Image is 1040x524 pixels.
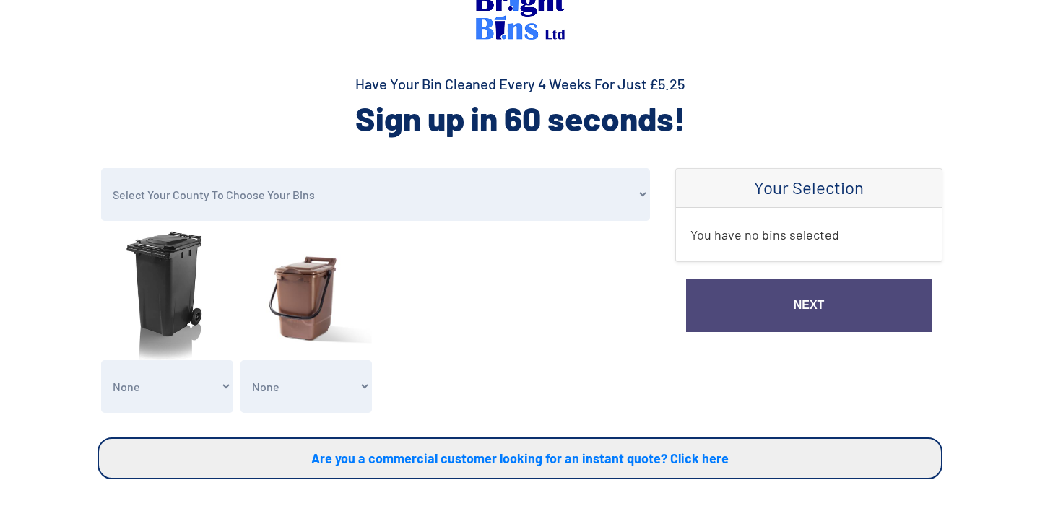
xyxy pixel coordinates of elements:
[690,222,927,247] p: You have no bins selected
[686,279,932,332] a: Next
[97,97,942,140] h2: Sign up in 60 seconds!
[97,74,942,94] h4: Have Your Bin Cleaned Every 4 Weeks For Just £5.25
[690,178,927,198] h4: Your Selection
[240,228,373,360] img: food.jpg
[97,437,942,479] a: Are you a commercial customer looking for an instant quote? Click here
[101,228,233,360] img: general.jpg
